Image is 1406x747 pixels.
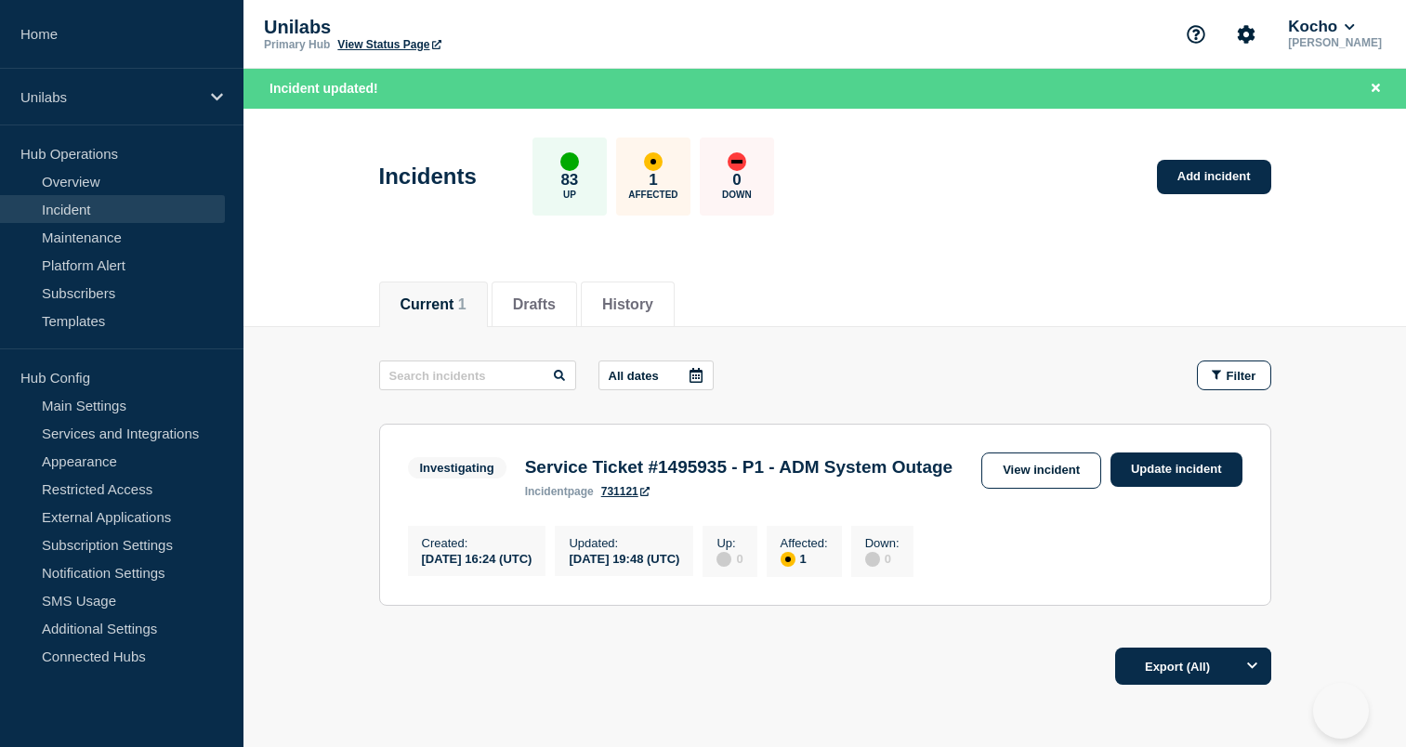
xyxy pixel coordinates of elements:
[525,485,568,498] span: incident
[781,552,795,567] div: affected
[781,550,828,567] div: 1
[560,171,578,190] p: 83
[609,369,659,383] p: All dates
[337,38,440,51] a: View Status Page
[598,360,714,390] button: All dates
[1110,452,1242,487] a: Update incident
[644,152,663,171] div: affected
[20,89,199,105] p: Unilabs
[379,360,576,390] input: Search incidents
[569,550,679,566] div: [DATE] 19:48 (UTC)
[716,550,742,567] div: 0
[525,457,953,478] h3: Service Ticket #1495935 - P1 - ADM System Outage
[379,164,477,190] h1: Incidents
[1157,160,1271,194] a: Add incident
[981,452,1101,489] a: View incident
[865,536,900,550] p: Down :
[1234,648,1271,685] button: Options
[264,38,330,51] p: Primary Hub
[525,485,594,498] p: page
[1176,15,1215,54] button: Support
[1313,683,1369,739] iframe: Help Scout Beacon - Open
[716,536,742,550] p: Up :
[732,171,741,190] p: 0
[408,457,506,478] span: Investigating
[649,171,657,190] p: 1
[1284,18,1358,36] button: Kocho
[601,485,650,498] a: 731121
[1364,78,1387,99] button: Close banner
[1197,360,1271,390] button: Filter
[1284,36,1386,49] p: [PERSON_NAME]
[1227,15,1266,54] button: Account settings
[422,536,532,550] p: Created :
[264,17,636,38] p: Unilabs
[781,536,828,550] p: Affected :
[602,296,653,313] button: History
[1227,369,1256,383] span: Filter
[728,152,746,171] div: down
[560,152,579,171] div: up
[628,190,677,200] p: Affected
[513,296,556,313] button: Drafts
[422,550,532,566] div: [DATE] 16:24 (UTC)
[269,81,378,96] span: Incident updated!
[458,296,466,312] span: 1
[716,552,731,567] div: disabled
[1115,648,1271,685] button: Export (All)
[865,552,880,567] div: disabled
[865,550,900,567] div: 0
[401,296,466,313] button: Current 1
[569,536,679,550] p: Updated :
[563,190,576,200] p: Up
[722,190,752,200] p: Down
